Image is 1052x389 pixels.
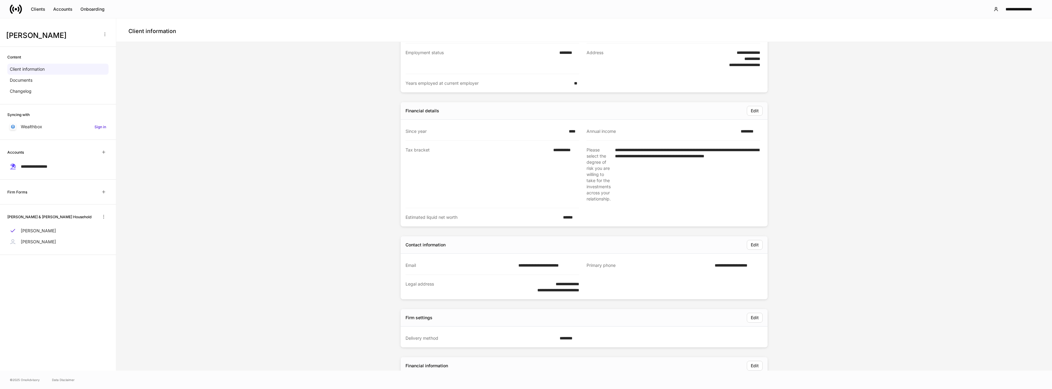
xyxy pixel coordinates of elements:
[10,66,45,72] p: Client information
[21,124,42,130] p: Wealthbox
[10,377,40,382] span: © 2025 OneAdvisory
[21,228,56,234] p: [PERSON_NAME]
[751,108,759,114] div: Edit
[7,121,109,132] a: WealthboxSign in
[747,313,763,323] button: Edit
[7,214,91,220] h6: [PERSON_NAME] & [PERSON_NAME] Household
[10,88,31,94] p: Changelog
[587,128,737,134] div: Annual income
[7,86,109,97] a: Changelog
[406,147,550,202] div: Tax bracket
[80,6,105,12] div: Onboarding
[587,50,714,68] div: Address
[27,4,49,14] button: Clients
[406,281,518,293] div: Legal address
[747,106,763,116] button: Edit
[7,112,30,118] h6: Syncing with
[406,80,570,86] div: Years employed at current employer
[587,147,611,202] div: Please select the degree of risk you are willing to take for the investments across your relation...
[7,54,21,60] h6: Content
[406,128,565,134] div: Since year
[751,242,759,248] div: Edit
[587,262,711,269] div: Primary phone
[406,335,556,341] div: Delivery method
[406,315,432,321] div: Firm settings
[7,189,27,195] h6: Firm Forms
[128,28,176,35] h4: Client information
[10,77,32,83] p: Documents
[406,214,559,220] div: Estimated liquid net worth
[406,262,515,268] div: Email
[751,363,759,369] div: Edit
[94,124,106,130] h6: Sign in
[7,236,109,247] a: [PERSON_NAME]
[747,240,763,250] button: Edit
[7,225,109,236] a: [PERSON_NAME]
[747,361,763,371] button: Edit
[751,315,759,321] div: Edit
[6,31,98,40] h3: [PERSON_NAME]
[49,4,76,14] button: Accounts
[7,149,24,155] h6: Accounts
[7,64,109,75] a: Client information
[31,6,45,12] div: Clients
[406,242,446,248] div: Contact information
[406,108,439,114] div: Financial details
[76,4,109,14] button: Onboarding
[52,377,75,382] a: Data Disclaimer
[7,75,109,86] a: Documents
[53,6,72,12] div: Accounts
[21,239,56,245] p: [PERSON_NAME]
[406,363,448,369] div: Financial information
[406,50,556,68] div: Employment status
